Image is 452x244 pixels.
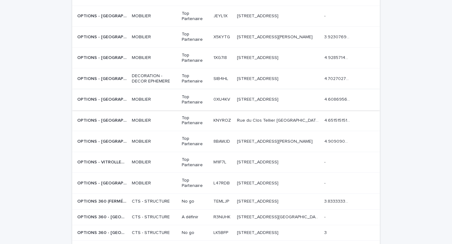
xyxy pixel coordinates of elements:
[213,96,231,102] p: 0XU4KV
[324,138,352,144] p: 4.909090909090909
[237,54,280,61] p: [STREET_ADDRESS]
[132,55,177,61] p: MOBILIER
[77,96,128,102] p: OPTIONS - [GEOGRAPHIC_DATA]
[72,131,380,152] tr: OPTIONS - [GEOGRAPHIC_DATA]OPTIONS - [GEOGRAPHIC_DATA] MOBILIERTop Partenaire8BAWJD8BAWJD [STREET...
[324,158,327,165] p: -
[132,97,177,102] p: MOBILIER
[72,6,380,27] tr: OPTIONS - [GEOGRAPHIC_DATA]OPTIONS - [GEOGRAPHIC_DATA] MOBILIERTop PartenaireJEYL1XJEYL1X [STREET...
[72,225,380,241] tr: OPTIONS 360 - [GEOGRAPHIC_DATA]OPTIONS 360 - [GEOGRAPHIC_DATA] CTS - STRUCTURENo goLK5BFPLK5BFP [...
[237,179,280,186] p: [STREET_ADDRESS]
[132,230,177,236] p: CTS - STRUCTURE
[237,117,321,123] p: Rue du Clos Tellier 76800 SAINT ETIENNE DU ROUVRAY
[237,138,314,144] p: 6 rue Gaye Marie, ZAC de Saint-Martin du Touch 31300 Toulouse
[182,136,208,147] p: Top Partenaire
[132,13,177,19] p: MOBILIER
[324,179,327,186] p: -
[77,117,128,123] p: OPTIONS - [GEOGRAPHIC_DATA]
[182,73,208,84] p: Top Partenaire
[213,75,229,82] p: SIB4HL
[237,12,280,19] p: 48 boulevard du Jardin Exotique 98000 Monaco
[213,213,232,220] p: R3NUHK
[182,53,208,63] p: Top Partenaire
[213,158,228,165] p: M1IF7L
[72,89,380,110] tr: OPTIONS - [GEOGRAPHIC_DATA]OPTIONS - [GEOGRAPHIC_DATA] MOBILIERTop Partenaire0XU4KV0XU4KV [STREET...
[77,229,128,236] p: OPTIONS 360 - [GEOGRAPHIC_DATA]
[237,229,280,236] p: 1 Chemin du Bois des Remises, 78130 Les Mureaux
[324,117,352,123] p: 4.651515151515151
[213,12,229,19] p: JEYL1X
[237,158,280,165] p: [STREET_ADDRESS]
[182,230,208,236] p: No go
[77,54,128,61] p: OPTIONS - [GEOGRAPHIC_DATA]
[324,229,328,236] p: 3
[72,209,380,225] tr: OPTIONS 360 - [GEOGRAPHIC_DATA]OPTIONS 360 - [GEOGRAPHIC_DATA] CTS - STRUCTUREA définirR3NUHKR3NU...
[237,96,280,102] p: 1 Chemin du Bois des Remises, 78130 Les Mureaux
[182,215,208,220] p: A définir
[182,11,208,22] p: Top Partenaire
[182,115,208,126] p: Top Partenaire
[77,33,128,40] p: OPTIONS - [GEOGRAPHIC_DATA]
[237,198,280,204] p: [STREET_ADDRESS]
[77,138,128,144] p: OPTIONS - [GEOGRAPHIC_DATA]
[182,157,208,168] p: Top Partenaire
[72,47,380,68] tr: OPTIONS - [GEOGRAPHIC_DATA]OPTIONS - [GEOGRAPHIC_DATA] MOBILIERTop Partenaire1XG7I81XG7I8 [STREET...
[324,75,352,82] p: 4.702702702702703
[77,12,128,19] p: OPTIONS - [GEOGRAPHIC_DATA]
[132,34,177,40] p: MOBILIER
[132,215,177,220] p: CTS - STRUCTURE
[132,73,177,84] p: DECORATION - DECOR EPHEMERE
[182,199,208,204] p: No go
[77,213,128,220] p: OPTIONS 360 - BORDEAUX
[213,229,229,236] p: LK5BFP
[72,68,380,89] tr: OPTIONS - [GEOGRAPHIC_DATA]OPTIONS - [GEOGRAPHIC_DATA] DECORATION - DECOR EPHEMERETop PartenaireS...
[324,198,352,204] p: 3.8333333333333335
[132,160,177,165] p: MOBILIER
[213,198,230,204] p: TEMLJP
[213,54,228,61] p: 1XG7I8
[182,32,208,42] p: Top Partenaire
[324,12,327,19] p: -
[77,198,128,204] p: OPTIONS 360 (FERMÉ) - AIX EN PROVENCE (FERMÉ)
[237,33,314,40] p: 2 RUE CLEMENT ADER 44980 STE LUCE SUR LOIRE
[324,33,352,40] p: 3.923076923076923
[77,158,128,165] p: OPTIONS - VITROLLES (= AIX ?)
[72,173,380,194] tr: OPTIONS - [GEOGRAPHIC_DATA]OPTIONS - [GEOGRAPHIC_DATA] MOBILIERTop PartenaireL47RDBL47RDB [STREET...
[324,54,352,61] p: 4.928571428571429
[72,152,380,173] tr: OPTIONS - VITROLLES (= AIX ?)OPTIONS - VITROLLES (= AIX ?) MOBILIERTop PartenaireM1IF7LM1IF7L [ST...
[213,117,232,123] p: KNYROZ
[132,118,177,123] p: MOBILIER
[132,139,177,144] p: MOBILIER
[237,213,321,220] p: 22 rue Saint-Exupéry Parc d'activités des Lacs 33290 Blanquefor
[132,199,177,204] p: CTS - STRUCTURE
[324,213,327,220] p: -
[213,179,231,186] p: L47RDB
[77,75,128,82] p: OPTIONS - [GEOGRAPHIC_DATA]
[72,110,380,131] tr: OPTIONS - [GEOGRAPHIC_DATA]OPTIONS - [GEOGRAPHIC_DATA] MOBILIERTop PartenaireKNYROZKNYROZ Rue du ...
[77,179,128,186] p: OPTIONS - [GEOGRAPHIC_DATA]
[72,194,380,210] tr: OPTIONS 360 (FERMÉ) - [GEOGRAPHIC_DATA] (FERMÉ)OPTIONS 360 (FERMÉ) - [GEOGRAPHIC_DATA] (FERMÉ) CT...
[237,75,280,82] p: [STREET_ADDRESS]
[324,96,352,102] p: 4.608695652173913
[213,138,231,144] p: 8BAWJD
[72,27,380,48] tr: OPTIONS - [GEOGRAPHIC_DATA]OPTIONS - [GEOGRAPHIC_DATA] MOBILIERTop PartenaireX5KYTGX5KYTG [STREET...
[213,33,231,40] p: X5KYTG
[182,178,208,188] p: Top Partenaire
[182,94,208,105] p: Top Partenaire
[132,181,177,186] p: MOBILIER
